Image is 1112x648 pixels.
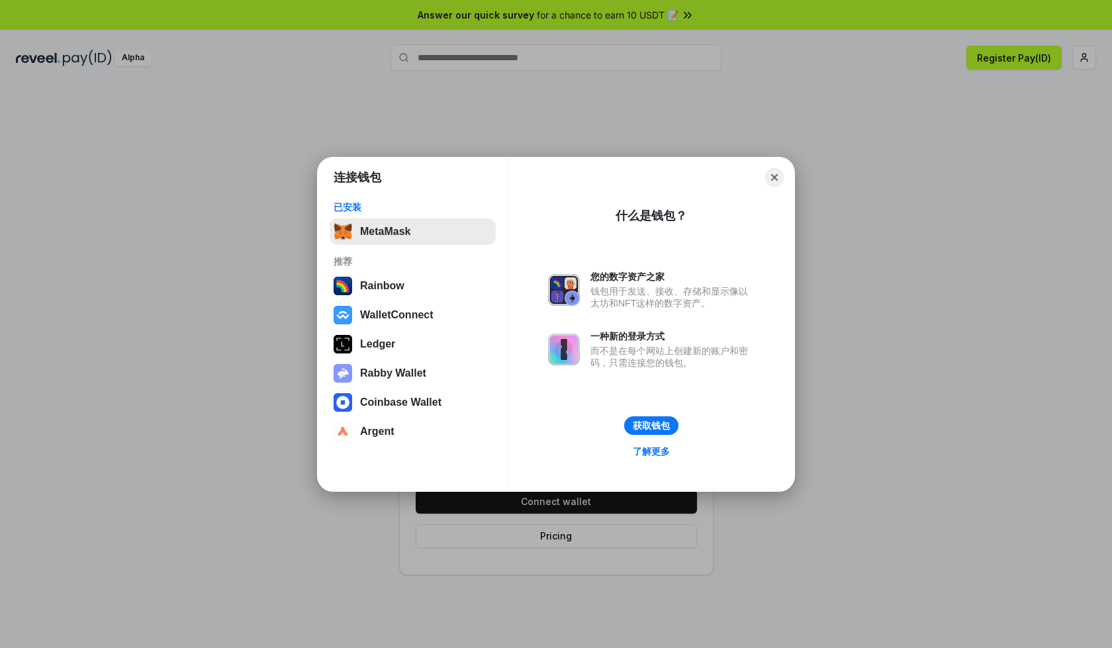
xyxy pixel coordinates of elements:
[360,338,395,350] div: Ledger
[360,367,426,379] div: Rabby Wallet
[334,364,352,383] img: svg+xml,%3Csvg%20xmlns%3D%22http%3A%2F%2Fwww.w3.org%2F2000%2Fsvg%22%20fill%3D%22none%22%20viewBox...
[548,334,580,365] img: svg+xml,%3Csvg%20xmlns%3D%22http%3A%2F%2Fwww.w3.org%2F2000%2Fsvg%22%20fill%3D%22none%22%20viewBox...
[334,169,381,185] h1: 连接钱包
[590,330,755,342] div: 一种新的登录方式
[360,426,394,438] div: Argent
[330,389,496,416] button: Coinbase Wallet
[360,226,410,238] div: MetaMask
[334,335,352,353] img: svg+xml,%3Csvg%20xmlns%3D%22http%3A%2F%2Fwww.w3.org%2F2000%2Fsvg%22%20width%3D%2228%22%20height%3...
[334,222,352,241] img: svg+xml,%3Csvg%20fill%3D%22none%22%20height%3D%2233%22%20viewBox%3D%220%200%2035%2033%22%20width%...
[633,420,670,432] div: 获取钱包
[334,306,352,324] img: svg+xml,%3Csvg%20width%3D%2228%22%20height%3D%2228%22%20viewBox%3D%220%200%2028%2028%22%20fill%3D...
[330,302,496,328] button: WalletConnect
[334,422,352,441] img: svg+xml,%3Csvg%20width%3D%2228%22%20height%3D%2228%22%20viewBox%3D%220%200%2028%2028%22%20fill%3D...
[360,396,441,408] div: Coinbase Wallet
[360,280,404,292] div: Rainbow
[625,443,678,460] a: 了解更多
[334,277,352,295] img: svg+xml,%3Csvg%20width%3D%22120%22%20height%3D%22120%22%20viewBox%3D%220%200%20120%20120%22%20fil...
[330,273,496,299] button: Rainbow
[334,393,352,412] img: svg+xml,%3Csvg%20width%3D%2228%22%20height%3D%2228%22%20viewBox%3D%220%200%2028%2028%22%20fill%3D...
[330,418,496,445] button: Argent
[590,345,755,369] div: 而不是在每个网站上创建新的账户和密码，只需连接您的钱包。
[633,445,670,457] div: 了解更多
[616,208,687,224] div: 什么是钱包？
[360,309,434,321] div: WalletConnect
[590,271,755,283] div: 您的数字资产之家
[548,274,580,306] img: svg+xml,%3Csvg%20xmlns%3D%22http%3A%2F%2Fwww.w3.org%2F2000%2Fsvg%22%20fill%3D%22none%22%20viewBox...
[330,331,496,357] button: Ledger
[330,218,496,245] button: MetaMask
[334,255,492,267] div: 推荐
[330,360,496,387] button: Rabby Wallet
[765,168,784,187] button: Close
[590,285,755,309] div: 钱包用于发送、接收、存储和显示像以太坊和NFT这样的数字资产。
[334,201,492,213] div: 已安装
[624,416,678,435] button: 获取钱包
